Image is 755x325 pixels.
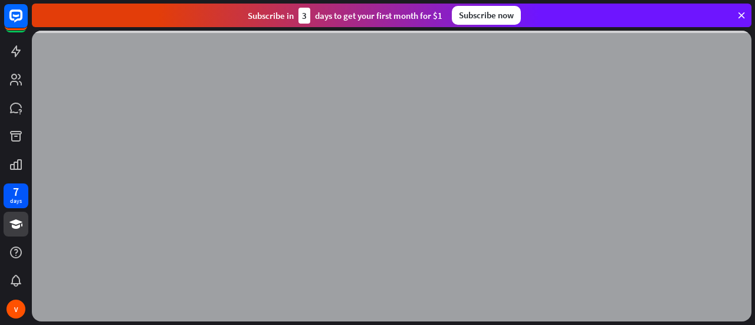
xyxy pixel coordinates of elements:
[13,186,19,197] div: 7
[6,300,25,319] div: V
[298,8,310,24] div: 3
[452,6,521,25] div: Subscribe now
[4,183,28,208] a: 7 days
[10,197,22,205] div: days
[248,8,442,24] div: Subscribe in days to get your first month for $1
